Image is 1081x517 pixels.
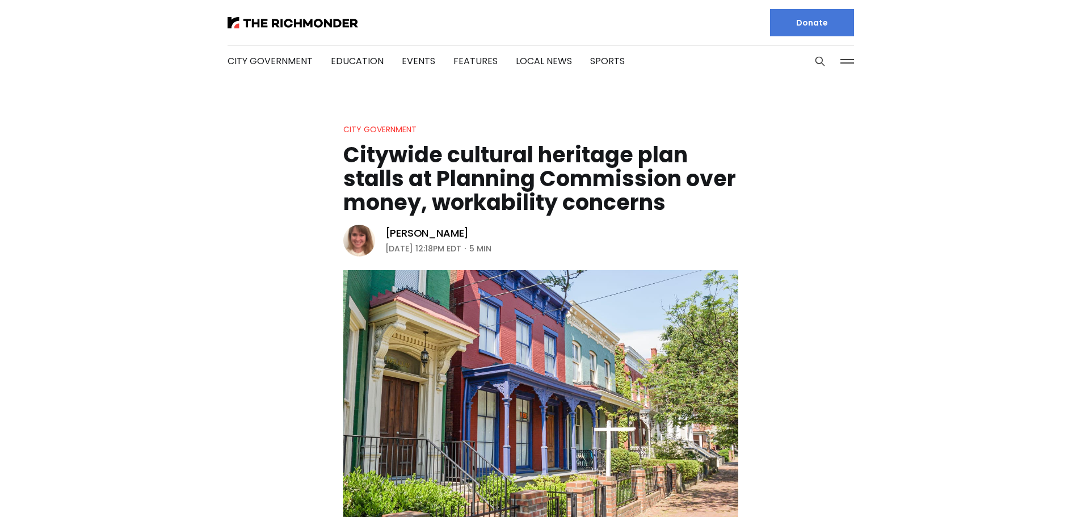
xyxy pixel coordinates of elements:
[402,54,435,68] a: Events
[343,143,738,215] h1: Citywide cultural heritage plan stalls at Planning Commission over money, workability concerns
[590,54,625,68] a: Sports
[228,54,313,68] a: City Government
[331,54,384,68] a: Education
[385,226,469,240] a: [PERSON_NAME]
[516,54,572,68] a: Local News
[343,225,375,257] img: Sarah Vogelsong
[770,9,854,36] a: Donate
[343,124,417,135] a: City Government
[469,242,491,255] span: 5 min
[385,242,461,255] time: [DATE] 12:18PM EDT
[453,54,498,68] a: Features
[811,53,828,70] button: Search this site
[228,17,358,28] img: The Richmonder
